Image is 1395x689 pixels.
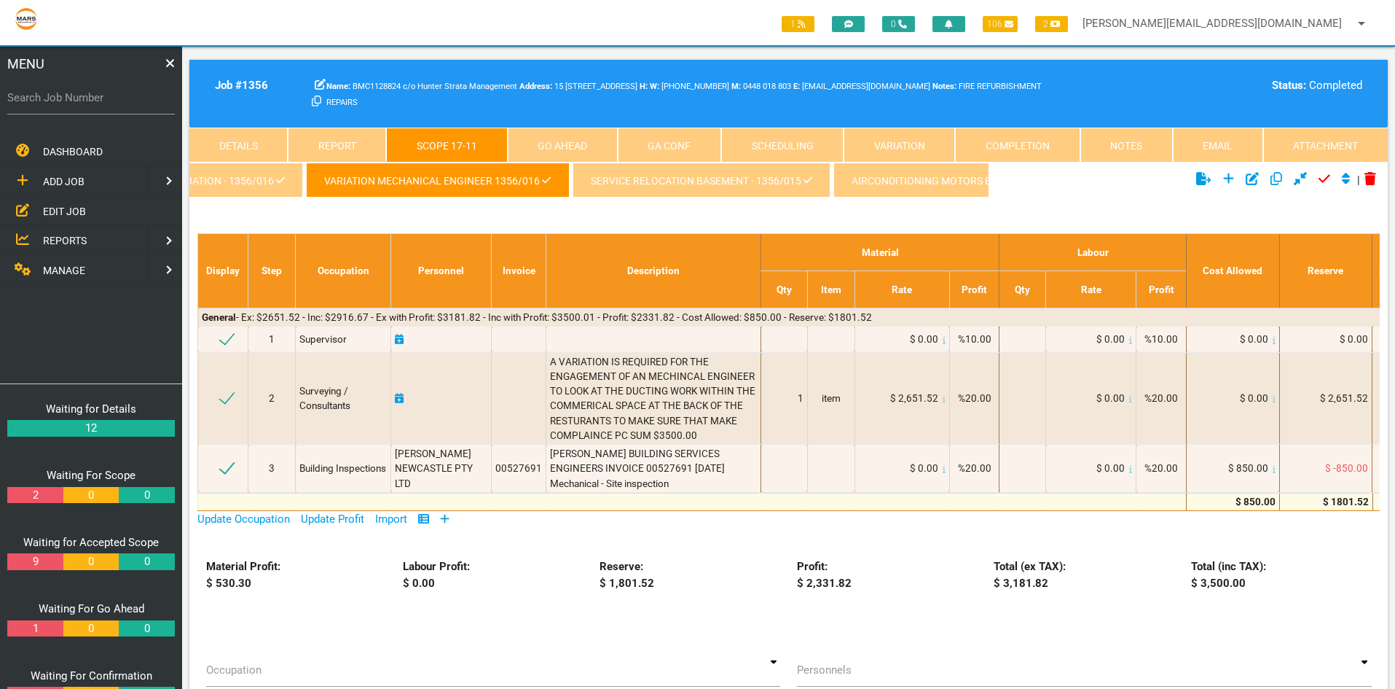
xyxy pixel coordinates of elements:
[299,462,386,474] span: Building Inspections
[395,333,404,345] a: Click here to add schedule.
[269,333,275,345] span: 1
[999,233,1187,270] th: Labour
[731,82,791,91] span: Aaron Abela
[1192,163,1380,198] div: |
[63,487,119,504] a: 0
[1136,270,1187,308] th: Profit
[1144,462,1178,474] span: %20.00
[807,270,854,308] th: Item
[1279,352,1372,445] td: $ 2,651.52
[43,235,87,246] span: REPORTS
[269,462,275,474] span: 3
[312,95,321,108] a: Click here copy customer information.
[983,16,1018,32] span: 106
[844,128,955,163] a: Variation
[731,82,741,91] b: M:
[650,82,729,91] span: Hunter Strata
[299,333,347,345] span: Supervisor
[1173,128,1263,163] a: Email
[395,392,404,404] a: Click here to add schedule.
[375,513,407,526] a: Import
[986,558,1182,591] div: Total (ex TAX): $ 3,181.82
[288,128,386,163] a: Report
[854,270,949,308] th: Rate
[440,513,449,526] a: Add Row
[1279,233,1372,308] th: Reserve
[301,513,364,526] a: Update Profit
[1187,233,1279,308] th: Cost Allowed
[391,233,492,308] th: Personnel
[7,553,63,570] a: 9
[7,90,175,106] label: Search Job Number
[822,392,841,404] span: item
[793,82,930,91] span: [EMAIL_ADDRESS][DOMAIN_NAME]
[958,392,991,404] span: %20.00
[43,205,86,217] span: EDIT JOB
[999,270,1046,308] th: Qty
[47,469,135,482] a: Waiting For Scope
[546,233,761,308] th: Description
[197,558,394,591] div: Material Profit: $ 530.30
[788,558,985,591] div: Profit: $ 2,331.82
[31,669,152,682] a: Waiting For Confirmation
[798,392,803,404] span: 1
[761,233,999,270] th: Material
[189,128,288,163] a: Details
[550,356,758,441] span: A VARIATION IS REQUIRED FOR THE ENGAGEMENT OF AN MECHINCAL ENGINEER TO LOOK AT THE DUCTING WORK W...
[15,7,38,31] img: s3file
[23,536,159,549] a: Waiting for Accepted Scope
[508,128,618,163] a: Go Ahead
[955,128,1080,163] a: Completion
[618,128,721,163] a: GA Conf
[949,270,999,308] th: Profit
[7,54,44,74] span: MENU
[910,333,938,345] span: $ 0.00
[386,128,507,163] a: Scope 17-11
[1096,333,1125,345] span: $ 0.00
[761,270,808,308] th: Qty
[721,128,844,163] a: Scheduling
[793,82,800,91] b: E:
[1182,558,1379,591] div: Total (inc TAX): $ 3,500.00
[43,265,85,276] span: MANAGE
[198,233,248,308] th: Display
[119,487,174,504] a: 0
[299,385,350,411] span: Surveying / Consultants
[1144,392,1178,404] span: %20.00
[1035,16,1068,32] span: 2
[1240,392,1268,404] span: $ 0.00
[7,420,175,437] a: 12
[395,558,592,591] div: Labour Profit: $ 0.00
[215,79,268,92] b: Job # 1356
[391,445,492,493] td: [PERSON_NAME] NEWCASTLE PTY LTD
[296,233,391,308] th: Occupation
[197,513,290,526] a: Update Occupation
[492,233,546,308] th: Invoice
[519,82,552,91] b: Address:
[592,558,788,591] div: Reserve: $ 1,801.52
[63,553,119,570] a: 0
[1190,494,1276,509] div: $ 850.00
[119,620,174,637] a: 0
[43,146,103,157] span: DASHBOARD
[1272,79,1306,92] b: Status:
[39,602,144,615] a: Waiting For Go Ahead
[782,16,814,32] span: 1
[202,311,236,323] b: General
[910,462,938,474] span: $ 0.00
[550,448,725,489] span: [PERSON_NAME] BUILDING SERVICES ENGINEERS INVOICE 00527691 [DATE] Mechanical - Site inspection
[1240,333,1268,345] span: $ 0.00
[418,513,429,526] a: Show/Hide Columns
[1096,462,1125,474] span: $ 0.00
[1279,445,1372,493] td: $ -850.00
[833,163,1114,198] a: AIRCONDITIONING MOTORS BUILDING 17 LEVEL 5
[1080,128,1173,163] a: Notes
[882,16,915,32] span: 0
[248,233,296,308] th: Step
[1096,392,1125,404] span: $ 0.00
[1263,128,1388,163] a: Attachment
[573,163,830,198] a: service relocation basement - 1356/015
[43,176,85,187] span: ADD JOB
[326,82,517,91] span: BMC1128824 c/o Hunter Strata Management
[1046,270,1136,308] th: Rate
